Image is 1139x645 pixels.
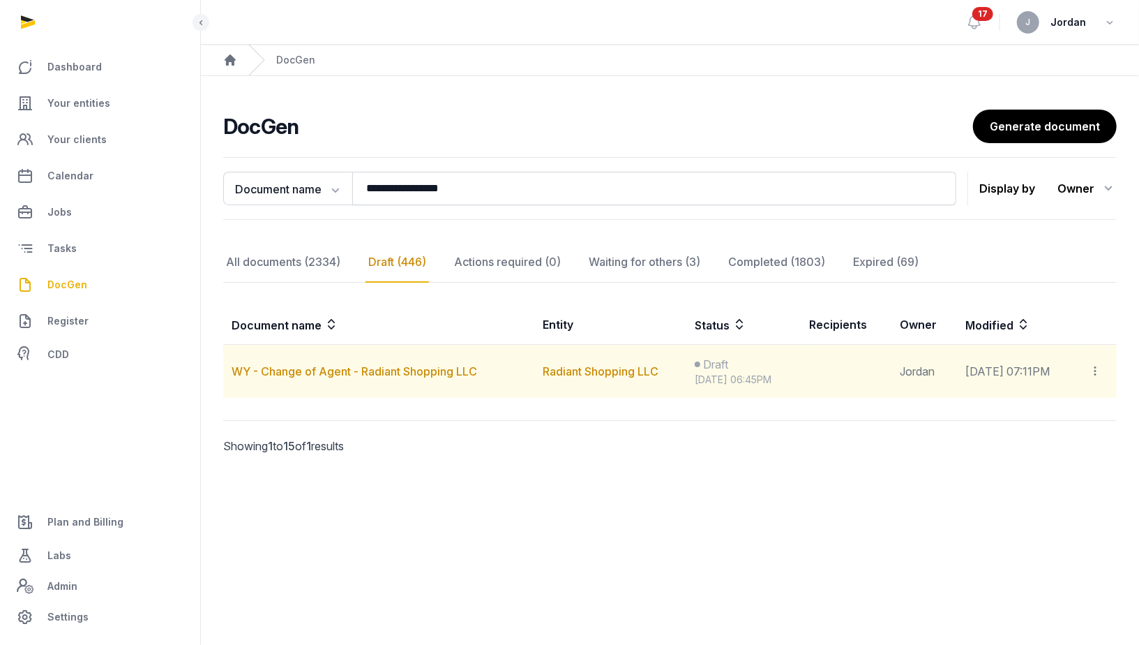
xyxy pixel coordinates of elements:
a: Tasks [11,232,189,265]
span: Tasks [47,240,77,257]
td: Jordan [892,345,958,399]
a: DocGen [11,268,189,302]
a: Dashboard [11,50,189,84]
span: 1 [306,439,311,453]
p: Display by [979,177,1035,200]
a: Jobs [11,195,189,229]
th: Recipients [801,305,892,345]
a: Register [11,304,189,338]
a: Calendar [11,159,189,193]
th: Entity [534,305,687,345]
div: All documents (2334) [223,242,343,283]
div: Owner [1057,177,1117,200]
nav: Breadcrumb [201,45,1139,76]
td: [DATE] 07:11PM [958,345,1081,399]
div: Expired (69) [850,242,921,283]
div: Waiting for others (3) [586,242,703,283]
a: Plan and Billing [11,505,189,539]
span: J [1026,18,1031,27]
button: Document name [223,172,352,205]
span: Dashboard [47,59,102,75]
a: Generate document [973,110,1117,143]
span: 15 [283,439,295,453]
th: Status [686,305,801,345]
span: Your clients [47,131,107,148]
a: Your clients [11,123,189,156]
a: Your entities [11,87,189,120]
a: Settings [11,600,189,634]
div: Draft (446) [365,242,429,283]
span: Jobs [47,204,72,221]
span: Labs [47,547,71,564]
span: Admin [47,578,77,595]
a: Labs [11,539,189,572]
span: DocGen [47,276,87,293]
nav: Tabs [223,242,1117,283]
span: Settings [47,609,89,625]
button: J [1017,11,1039,34]
span: Draft [703,356,728,373]
span: 1 [268,439,273,453]
span: CDD [47,346,69,363]
span: Plan and Billing [47,514,123,531]
span: 17 [972,7,993,21]
p: Showing to of results [223,421,430,471]
span: Calendar [47,168,93,184]
span: Your entities [47,95,110,112]
th: Document name [223,305,534,345]
div: Completed (1803) [725,242,828,283]
a: Radiant Shopping LLC [543,364,658,378]
th: Modified [958,305,1117,345]
div: [DATE] 06:45PM [695,373,792,387]
span: Jordan [1050,14,1086,31]
th: Owner [892,305,958,345]
a: WY - Change of Agent - Radiant Shopping LLC [232,364,477,378]
h2: DocGen [223,114,973,139]
div: Actions required (0) [451,242,564,283]
a: CDD [11,341,189,369]
a: Admin [11,572,189,600]
span: Register [47,313,89,329]
div: DocGen [276,53,315,67]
